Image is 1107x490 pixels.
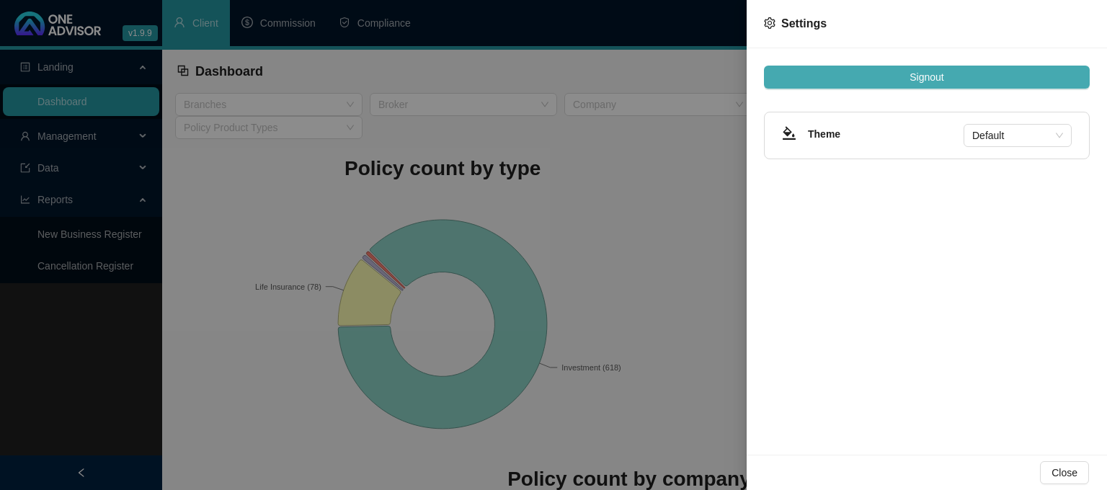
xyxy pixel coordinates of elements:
[781,17,827,30] span: Settings
[1040,461,1089,484] button: Close
[910,69,943,85] span: Signout
[972,125,1063,146] span: Default
[782,126,796,141] span: bg-colors
[808,126,964,142] h4: Theme
[764,66,1090,89] button: Signout
[1052,465,1077,481] span: Close
[764,17,775,29] span: setting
